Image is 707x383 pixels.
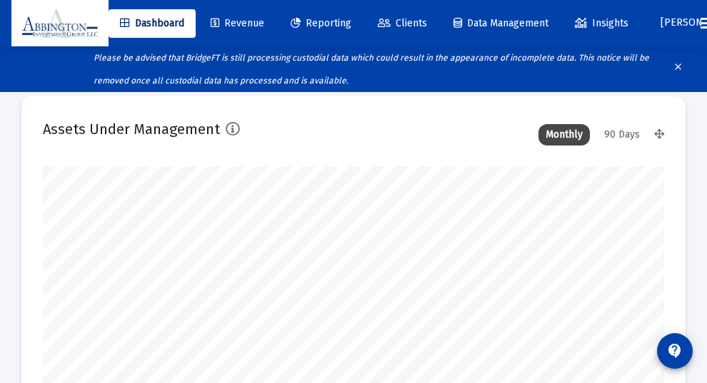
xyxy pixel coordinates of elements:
[366,9,438,38] a: Clients
[199,9,276,38] a: Revenue
[291,17,351,29] span: Reporting
[94,53,649,86] i: Please be advised that BridgeFT is still processing custodial data which could result in the appe...
[575,17,628,29] span: Insights
[666,342,683,359] mat-icon: contact_support
[378,17,427,29] span: Clients
[120,17,184,29] span: Dashboard
[279,9,363,38] a: Reporting
[109,9,196,38] a: Dashboard
[211,17,264,29] span: Revenue
[453,17,548,29] span: Data Management
[538,124,590,145] div: Monthly
[643,9,689,37] button: [PERSON_NAME]
[563,9,640,38] a: Insights
[597,124,647,145] div: 90 Days
[22,9,98,38] img: Dashboard
[43,118,220,141] h2: Assets Under Management
[673,58,683,80] mat-icon: clear
[442,9,560,38] a: Data Management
